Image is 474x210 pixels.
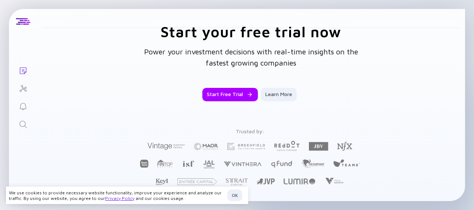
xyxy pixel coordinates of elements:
[257,178,275,184] img: Jerusalem Venture Partners
[227,190,242,201] button: OK
[139,128,361,134] div: Trusted by:
[177,178,217,185] img: Entrée Capital
[301,159,324,168] img: The Elephant
[9,61,37,79] a: Lists
[9,115,37,133] a: Search
[333,159,360,167] img: Team8
[227,143,265,150] img: Greenfield Partners
[337,142,352,151] img: NFX
[309,141,328,151] img: JBV Capital
[271,159,293,168] img: Q Fund
[274,139,300,152] img: Red Dot Capital Partners
[148,142,185,150] img: Vintage Investment Partners
[203,160,215,169] img: JAL Ventures
[226,178,248,185] img: Strait Capital
[324,178,344,185] img: Viola Growth
[224,160,262,168] img: Vinthera
[157,159,173,168] img: FINTOP Capital
[261,88,297,101] button: Learn More
[194,140,218,153] img: Maor Investments
[144,47,358,67] span: Power your investment decisions with real-time insights on the fastest growing companies
[182,160,194,167] img: Israel Secondary Fund
[156,178,168,185] img: Key1 Capital
[9,79,37,97] a: Investor Map
[105,195,135,201] a: Privacy Policy
[202,88,258,101] button: Start Free Trial
[139,23,363,40] h1: Start your free trial now
[284,178,315,184] img: Lumir Ventures
[9,97,37,115] a: Reminders
[9,190,224,201] div: We use cookies to provide necessary website functionality, improve your experience and analyze ou...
